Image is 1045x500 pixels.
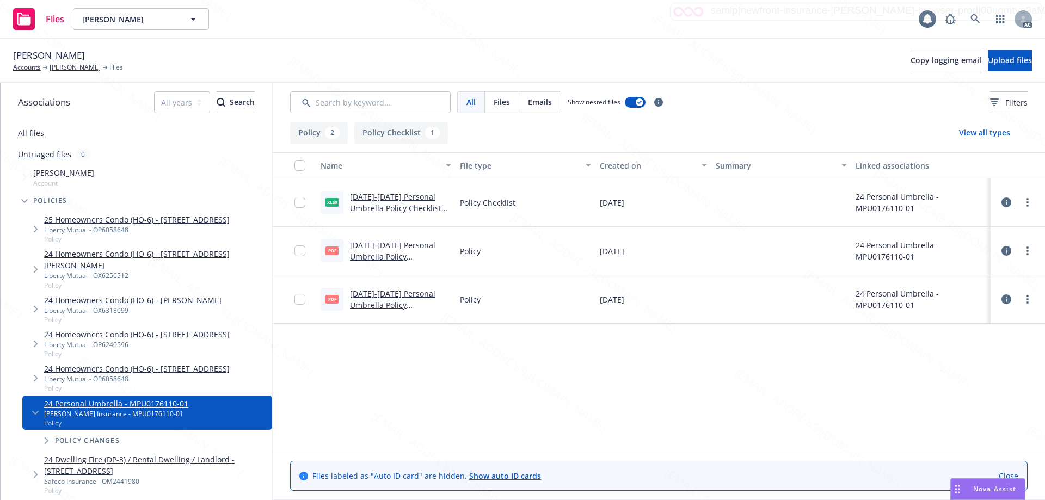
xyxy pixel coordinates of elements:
[33,167,94,178] span: [PERSON_NAME]
[290,91,451,113] input: Search by keyword...
[46,15,64,23] span: Files
[856,160,986,171] div: Linked associations
[973,484,1016,493] span: Nova Assist
[911,50,981,71] button: Copy logging email
[325,198,339,206] span: xlsx
[460,245,481,257] span: Policy
[44,454,268,477] a: 24 Dwelling Fire (DP-3) / Rental Dwelling / Landlord - [STREET_ADDRESS]
[964,8,986,30] a: Search
[325,295,339,303] span: pdf
[44,234,230,244] span: Policy
[466,96,476,108] span: All
[109,63,123,72] span: Files
[999,470,1018,482] a: Close
[44,384,230,393] span: Policy
[350,288,435,322] a: [DATE]-[DATE] Personal Umbrella Policy MPU0176110-01.pdf
[856,191,986,214] div: 24 Personal Umbrella - MPU0176110-01
[469,471,541,481] a: Show auto ID cards
[1005,97,1028,108] span: Filters
[33,197,67,204] span: Policies
[350,192,441,236] a: [DATE]-[DATE] Personal Umbrella Policy Checklist MPU017611001 - without discrepancies.xlsx
[600,197,624,208] span: [DATE]
[217,91,255,113] button: SearchSearch
[942,122,1028,144] button: View all types
[9,4,69,34] a: Files
[44,248,268,271] a: 24 Homeowners Condo (HO-6) - [STREET_ADDRESS][PERSON_NAME]
[76,148,90,161] div: 0
[460,294,481,305] span: Policy
[294,245,305,256] input: Toggle Row Selected
[44,477,268,486] div: Safeco Insurance - OM2441980
[990,97,1028,108] span: Filters
[18,149,71,160] a: Untriaged files
[990,91,1028,113] button: Filters
[950,478,1025,500] button: Nova Assist
[44,294,222,306] a: 24 Homeowners Condo (HO-6) - [PERSON_NAME]
[316,152,456,178] button: Name
[73,8,209,30] button: [PERSON_NAME]
[312,470,541,482] span: Files labeled as "Auto ID card" are hidden.
[354,122,448,144] button: Policy Checklist
[217,92,255,113] div: Search
[18,95,70,109] span: Associations
[44,409,188,418] div: [PERSON_NAME] Insurance - MPU0176110-01
[55,437,120,444] span: Policy changes
[44,398,188,409] a: 24 Personal Umbrella - MPU0176110-01
[18,128,44,138] a: All files
[13,48,85,63] span: [PERSON_NAME]
[44,306,222,315] div: Liberty Mutual - OX6318099
[290,122,348,144] button: Policy
[939,8,961,30] a: Report a Bug
[600,245,624,257] span: [DATE]
[350,240,435,273] a: [DATE]-[DATE] Personal Umbrella Policy MPU0176110-01.pdf
[294,197,305,208] input: Toggle Row Selected
[294,160,305,171] input: Select all
[568,97,620,107] span: Show nested files
[44,329,230,340] a: 24 Homeowners Condo (HO-6) - [STREET_ADDRESS]
[82,14,176,25] span: [PERSON_NAME]
[851,152,991,178] button: Linked associations
[460,160,579,171] div: File type
[13,63,41,72] a: Accounts
[325,127,340,139] div: 2
[600,294,624,305] span: [DATE]
[528,96,552,108] span: Emails
[44,340,230,349] div: Liberty Mutual - OP6240596
[44,271,268,280] div: Liberty Mutual - OX6256512
[856,288,986,311] div: 24 Personal Umbrella - MPU0176110-01
[951,479,964,499] div: Drag to move
[50,63,101,72] a: [PERSON_NAME]
[44,214,230,225] a: 25 Homeowners Condo (HO-6) - [STREET_ADDRESS]
[425,127,440,139] div: 1
[1021,196,1034,209] a: more
[44,374,230,384] div: Liberty Mutual - OP6058648
[44,418,188,428] span: Policy
[711,152,851,178] button: Summary
[325,246,339,255] span: pdf
[294,294,305,305] input: Toggle Row Selected
[456,152,595,178] button: File type
[321,160,439,171] div: Name
[494,96,510,108] span: Files
[595,152,712,178] button: Created on
[600,160,696,171] div: Created on
[856,239,986,262] div: 24 Personal Umbrella - MPU0176110-01
[44,315,222,324] span: Policy
[217,98,225,107] svg: Search
[988,55,1032,65] span: Upload files
[44,349,230,359] span: Policy
[44,363,230,374] a: 24 Homeowners Condo (HO-6) - [STREET_ADDRESS]
[989,8,1011,30] a: Switch app
[1021,293,1034,306] a: more
[460,197,515,208] span: Policy Checklist
[988,50,1032,71] button: Upload files
[716,160,834,171] div: Summary
[911,55,981,65] span: Copy logging email
[44,486,268,495] span: Policy
[1021,244,1034,257] a: more
[44,225,230,234] div: Liberty Mutual - OP6058648
[33,178,94,188] span: Account
[44,281,268,290] span: Policy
